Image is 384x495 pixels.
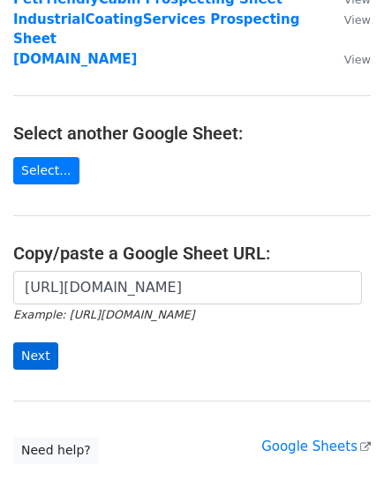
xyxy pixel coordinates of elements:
[13,271,362,304] input: Paste your Google Sheet URL here
[327,11,371,27] a: View
[327,51,371,67] a: View
[13,243,371,264] h4: Copy/paste a Google Sheet URL:
[344,53,371,66] small: View
[13,342,58,370] input: Next
[13,51,137,67] a: [DOMAIN_NAME]
[261,439,371,454] a: Google Sheets
[13,123,371,144] h4: Select another Google Sheet:
[13,437,99,464] a: Need help?
[344,13,371,26] small: View
[13,308,194,321] small: Example: [URL][DOMAIN_NAME]
[13,11,299,48] a: IndustrialCoatingServices Prospecting Sheet
[13,157,79,184] a: Select...
[296,410,384,495] iframe: Chat Widget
